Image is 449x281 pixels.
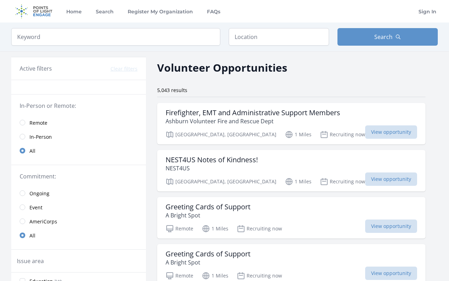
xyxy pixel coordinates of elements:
[166,203,250,211] h3: Greeting Cards of Support
[157,103,425,144] a: Firefighter, EMT and Administrative Support Members Ashburn Volunteer Fire and Rescue Dept [GEOGR...
[11,144,146,158] a: All
[11,214,146,228] a: AmeriCorps
[202,272,228,280] p: 1 Miles
[29,148,35,155] span: All
[365,125,417,139] span: View opportunity
[166,211,250,220] p: A Bright Spot
[285,177,311,186] p: 1 Miles
[166,272,193,280] p: Remote
[11,130,146,144] a: In-Person
[29,133,52,140] span: In-Person
[157,60,287,76] h2: Volunteer Opportunities
[166,258,250,267] p: A Bright Spot
[374,33,393,41] span: Search
[11,186,146,200] a: Ongoing
[320,177,365,186] p: Recruiting now
[337,28,438,46] button: Search
[11,116,146,130] a: Remote
[365,267,417,280] span: View opportunity
[166,109,340,117] h3: Firefighter, EMT and Administrative Support Members
[29,119,47,126] span: Remote
[17,257,44,265] legend: Issue area
[29,190,49,197] span: Ongoing
[29,218,57,225] span: AmeriCorps
[365,220,417,233] span: View opportunity
[29,232,35,239] span: All
[229,28,329,46] input: Location
[237,224,282,233] p: Recruiting now
[11,200,146,214] a: Event
[29,204,42,211] span: Event
[166,156,258,164] h3: NEST4US Notes of Kindness!
[20,172,138,181] legend: Commitment:
[166,224,193,233] p: Remote
[166,177,276,186] p: [GEOGRAPHIC_DATA], [GEOGRAPHIC_DATA]
[166,250,250,258] h3: Greeting Cards of Support
[157,87,187,93] span: 5,043 results
[365,172,417,186] span: View opportunity
[166,130,276,139] p: [GEOGRAPHIC_DATA], [GEOGRAPHIC_DATA]
[202,224,228,233] p: 1 Miles
[11,28,220,46] input: Keyword
[285,130,311,139] p: 1 Miles
[11,228,146,242] a: All
[166,164,258,172] p: NEST4US
[20,102,138,110] legend: In-Person or Remote:
[157,150,425,191] a: NEST4US Notes of Kindness! NEST4US [GEOGRAPHIC_DATA], [GEOGRAPHIC_DATA] 1 Miles Recruiting now Vi...
[110,65,138,72] button: Clear filters
[166,117,340,125] p: Ashburn Volunteer Fire and Rescue Dept
[20,64,52,73] h3: Active filters
[237,272,282,280] p: Recruiting now
[157,197,425,238] a: Greeting Cards of Support A Bright Spot Remote 1 Miles Recruiting now View opportunity
[320,130,365,139] p: Recruiting now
